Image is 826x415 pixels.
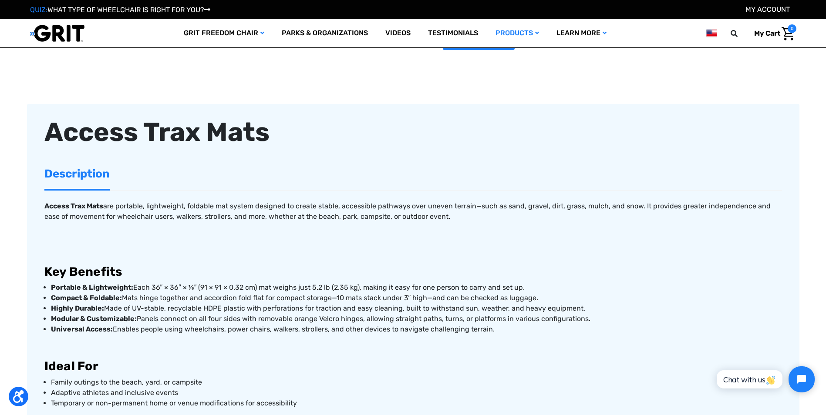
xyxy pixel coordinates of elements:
[44,201,782,222] p: are portable, lightweight, foldable mat system designed to create stable, accessible pathways ove...
[44,359,98,373] strong: Ideal For
[745,5,790,13] a: Account
[377,19,419,47] a: Videos
[51,315,137,323] strong: Modular & Customizable:
[44,202,103,210] strong: Access Trax Mats
[51,304,104,312] strong: Highly Durable:
[51,294,122,302] strong: Compact & Foldable:
[30,6,210,14] a: QUIZ:WHAT TYPE OF WHEELCHAIR IS RIGHT FOR YOU?
[707,359,822,400] iframe: Tidio Chat
[44,113,782,152] div: Access Trax Mats
[419,19,487,47] a: Testimonials
[51,293,782,303] p: Mats hinge together and accordion fold flat for compact storage—10 mats stack under 3″ high—and c...
[548,19,615,47] a: Learn More
[273,19,377,47] a: Parks & Organizations
[30,24,84,42] img: GRIT All-Terrain Wheelchair and Mobility Equipment
[30,6,47,14] span: QUIZ:
[735,24,748,43] input: Search
[51,398,782,408] p: Temporary or non-permanent home or venue modifications for accessibility
[44,159,110,189] a: Description
[788,24,796,33] span: 0
[51,282,782,293] p: Each 36″ × 36″ × ⅛″ (91 × 91 × 0.32 cm) mat weighs just 5.2 lb (2.35 kg), making it easy for one ...
[706,28,717,39] img: us.png
[51,388,782,398] p: Adaptive athletes and inclusive events
[748,24,796,43] a: Cart with 0 items
[51,283,133,291] strong: Portable & Lightweight:
[782,27,794,40] img: Cart
[487,19,548,47] a: Products
[51,314,782,324] p: Panels connect on all four sides with removable orange Velcro hinges, allowing straight paths, tu...
[51,325,113,333] strong: Universal Access:
[51,324,782,335] p: Enables people using wheelchairs, power chairs, walkers, strollers, and other devices to navigate...
[51,377,782,388] p: Family outings to the beach, yard, or campsite
[175,19,273,47] a: GRIT Freedom Chair
[44,264,122,279] strong: Key Benefits
[51,303,782,314] p: Made of UV-stable, recyclable HDPE plastic with perforations for traction and easy cleaning, buil...
[754,29,780,37] span: My Cart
